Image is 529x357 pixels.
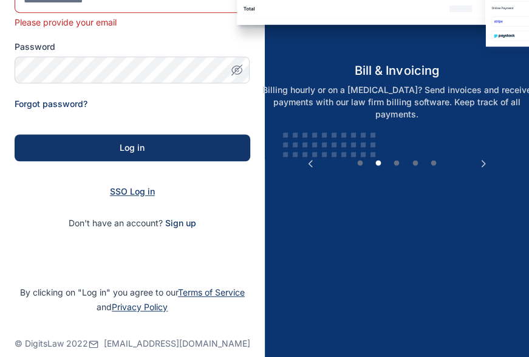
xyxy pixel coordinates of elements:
[304,158,316,170] button: Previous
[178,287,245,297] a: Terms of Service
[15,41,250,53] label: Password
[15,16,250,29] div: Please provide your email
[15,217,250,229] p: Don't have an account?
[354,158,366,170] button: 1
[165,218,196,228] a: Sign up
[15,338,88,350] p: © DigitsLaw 2022
[110,186,155,196] a: SSO Log in
[97,302,168,312] span: and
[477,158,490,170] button: Next
[372,158,384,170] button: 2
[112,302,168,312] a: Privacy Policy
[427,158,439,170] button: 5
[104,338,250,350] span: [EMAIL_ADDRESS][DOMAIN_NAME]
[34,142,231,154] div: Log in
[15,134,250,161] button: Log in
[165,217,196,229] span: Sign up
[409,158,421,170] button: 4
[15,285,250,314] p: By clicking on "Log in" you agree to our
[391,158,403,170] button: 3
[15,99,87,109] a: Forgot password?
